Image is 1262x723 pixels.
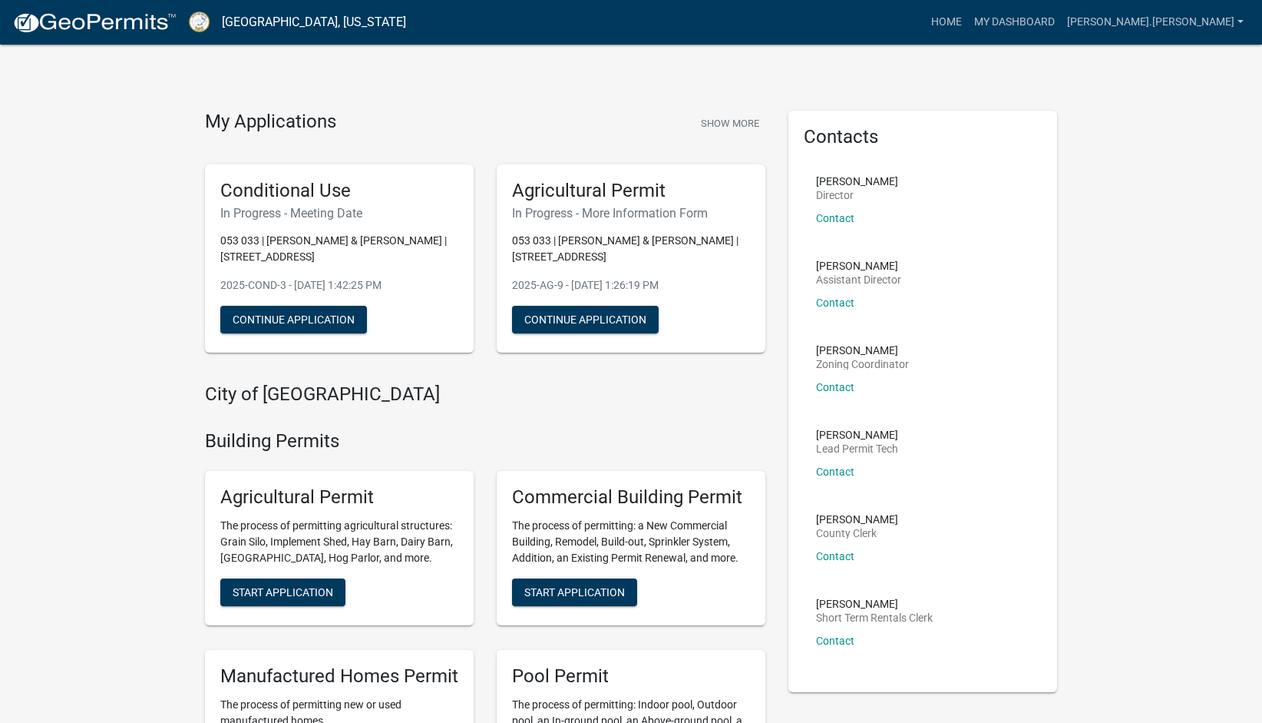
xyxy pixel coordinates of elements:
p: The process of permitting agricultural structures: Grain Silo, Implement Shed, Hay Barn, Dairy Ba... [220,518,458,566]
p: The process of permitting: a New Commercial Building, Remodel, Build-out, Sprinkler System, Addit... [512,518,750,566]
p: Director [816,190,898,201]
p: Lead Permit Tech [816,443,898,454]
button: Show More [695,111,765,136]
a: Contact [816,212,854,224]
h5: Conditional Use [220,180,458,202]
h4: Building Permits [205,430,765,453]
a: [GEOGRAPHIC_DATA], [US_STATE] [222,9,406,35]
p: County Clerk [816,528,898,539]
a: Contact [816,381,854,393]
button: Start Application [220,579,345,606]
h5: Agricultural Permit [512,180,750,202]
p: [PERSON_NAME] [816,176,898,187]
h5: Commercial Building Permit [512,486,750,509]
p: 2025-AG-9 - [DATE] 1:26:19 PM [512,277,750,294]
button: Start Application [512,579,637,606]
h5: Agricultural Permit [220,486,458,509]
h4: City of [GEOGRAPHIC_DATA] [205,383,765,406]
p: Zoning Coordinator [816,359,909,370]
a: Contact [816,550,854,562]
a: Contact [816,635,854,647]
p: 053 033 | [PERSON_NAME] & [PERSON_NAME] | [STREET_ADDRESS] [220,233,458,265]
p: Assistant Director [816,274,901,285]
a: Home [925,8,968,37]
p: Short Term Rentals Clerk [816,612,933,623]
span: Start Application [524,585,625,598]
p: [PERSON_NAME] [816,514,898,525]
a: My Dashboard [968,8,1061,37]
h5: Manufactured Homes Permit [220,665,458,688]
p: 2025-COND-3 - [DATE] 1:42:25 PM [220,277,458,294]
a: Contact [816,466,854,478]
p: [PERSON_NAME] [816,345,909,356]
p: 053 033 | [PERSON_NAME] & [PERSON_NAME] | [STREET_ADDRESS] [512,233,750,265]
h5: Contacts [804,126,1042,148]
p: [PERSON_NAME] [816,599,933,609]
img: Putnam County, Georgia [189,12,210,32]
button: Continue Application [220,306,367,333]
h6: In Progress - Meeting Date [220,206,458,221]
a: Contact [816,297,854,309]
p: [PERSON_NAME] [816,260,901,271]
h5: Pool Permit [512,665,750,688]
h4: My Applications [205,111,336,134]
button: Continue Application [512,306,659,333]
p: [PERSON_NAME] [816,429,898,440]
a: [PERSON_NAME].[PERSON_NAME] [1061,8,1250,37]
span: Start Application [233,585,333,598]
h6: In Progress - More Information Form [512,206,750,221]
